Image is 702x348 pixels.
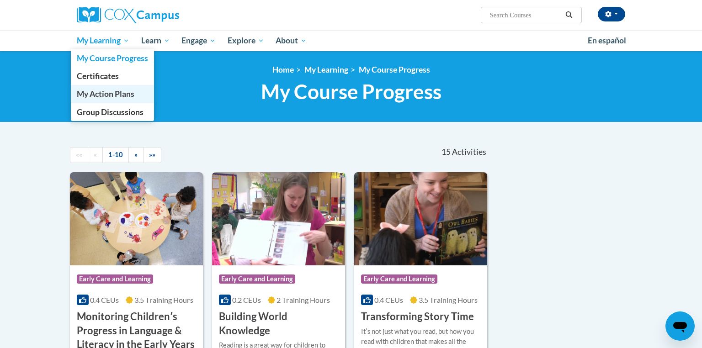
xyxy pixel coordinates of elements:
[598,7,625,21] button: Account Settings
[588,36,626,45] span: En español
[212,172,345,265] img: Course Logo
[419,295,478,304] span: 3.5 Training Hours
[304,65,348,74] a: My Learning
[77,7,179,23] img: Cox Campus
[77,89,134,99] span: My Action Plans
[562,10,576,21] button: Search
[128,147,144,163] a: Next
[277,295,330,304] span: 2 Training Hours
[77,71,119,81] span: Certificates
[77,274,153,284] span: Early Care and Learning
[441,147,451,157] span: 15
[77,7,250,23] a: Cox Campus
[222,30,270,51] a: Explore
[77,107,144,117] span: Group Discussions
[77,53,148,63] span: My Course Progress
[181,35,216,46] span: Engage
[71,30,135,51] a: My Learning
[489,10,562,21] input: Search Courses
[134,295,193,304] span: 3.5 Training Hours
[71,49,154,67] a: My Course Progress
[141,35,170,46] span: Learn
[102,147,129,163] a: 1-10
[63,30,639,51] div: Main menu
[76,151,82,158] span: ««
[70,147,88,163] a: Begining
[77,35,129,46] span: My Learning
[134,151,138,158] span: »
[452,147,486,157] span: Activities
[143,147,161,163] a: End
[228,35,264,46] span: Explore
[90,295,119,304] span: 0.4 CEUs
[71,103,154,121] a: Group Discussions
[374,295,403,304] span: 0.4 CEUs
[361,310,474,324] h3: Transforming Story Time
[232,295,261,304] span: 0.2 CEUs
[219,274,295,284] span: Early Care and Learning
[175,30,222,51] a: Engage
[88,147,103,163] a: Previous
[70,172,203,265] img: Course Logo
[272,65,294,74] a: Home
[94,151,97,158] span: «
[665,311,695,341] iframe: Button to launch messaging window
[276,35,307,46] span: About
[219,310,338,338] h3: Building World Knowledge
[135,30,176,51] a: Learn
[71,85,154,103] a: My Action Plans
[359,65,430,74] a: My Course Progress
[71,67,154,85] a: Certificates
[149,151,155,158] span: »»
[354,172,487,265] img: Course Logo
[270,30,313,51] a: About
[582,31,632,50] a: En español
[261,79,441,104] span: My Course Progress
[361,274,437,284] span: Early Care and Learning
